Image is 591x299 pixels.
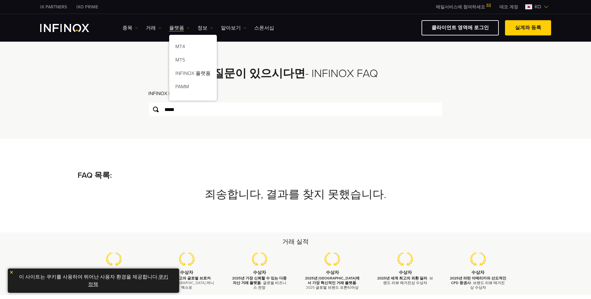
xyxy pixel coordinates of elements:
[399,270,412,275] strong: 수상자
[169,81,217,94] a: PAMM
[422,20,499,35] a: 클라이언트 영역에 로그인
[495,4,523,10] a: INFINOX MENU
[9,270,14,274] img: yellow close icon
[305,276,360,285] strong: 2025년 [GEOGRAPHIC_DATA]에서 가장 혁신적인 거래 플랫폼
[377,276,427,280] strong: 2025년 세계 최고의 외환 딜러
[169,24,190,32] a: 플랫폼
[213,67,305,80] strong: 질문이 있으시다면
[180,270,193,275] strong: 수상자
[122,24,138,32] a: 종목
[304,276,361,290] p: - 2025 글로벌 브랜드 프론티어상
[431,4,495,10] a: 메일서비스에 참여하세요
[169,68,217,81] a: INFINOX 플랫폼
[78,170,514,182] p: FAQ 목록:
[450,276,506,285] strong: 2025년 라틴 아메리카의 선도적인 CFD 증권사
[449,276,507,290] p: - 브랜드 리뷰 매거진상 수상자
[169,41,217,54] a: MT4
[532,3,544,11] span: ko
[471,270,484,275] strong: 수상자
[169,54,217,68] a: MT5
[72,4,103,10] a: INFINOX
[231,276,288,290] p: - 글로벌 비즈니스 전망
[11,272,176,290] p: 이 사이트는 쿠키를 사용하여 뛰어난 사용자 환경을 제공합니다. .
[158,276,215,290] p: - 2025 [GEOGRAPHIC_DATA] 머니 엑스포
[232,276,287,285] strong: 2025년 가장 신뢰할 수 있는 다중 자산 거래 플랫폼
[36,4,72,10] a: INFINOX
[198,24,213,32] a: 정보
[162,276,211,280] strong: 2025년 최고의 글로벌 브로커
[40,24,104,32] a: INFINOX Logo
[221,24,246,32] a: 알아보기
[148,90,443,102] div: INFINOX FAQ 검색
[132,67,459,80] h2: - INFINOX FAQ
[146,24,161,32] a: 거래
[326,270,339,275] strong: 수상자
[505,20,551,35] a: 실계좌 등록
[253,270,266,275] strong: 수상자
[78,188,514,201] h3: 죄송합니다, 결과를 찾지 못했습니다.
[377,276,434,285] p: - 브랜드 리뷰 매거진상 수상자
[254,24,274,32] a: 스폰서십
[78,237,514,246] h2: 거래 실적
